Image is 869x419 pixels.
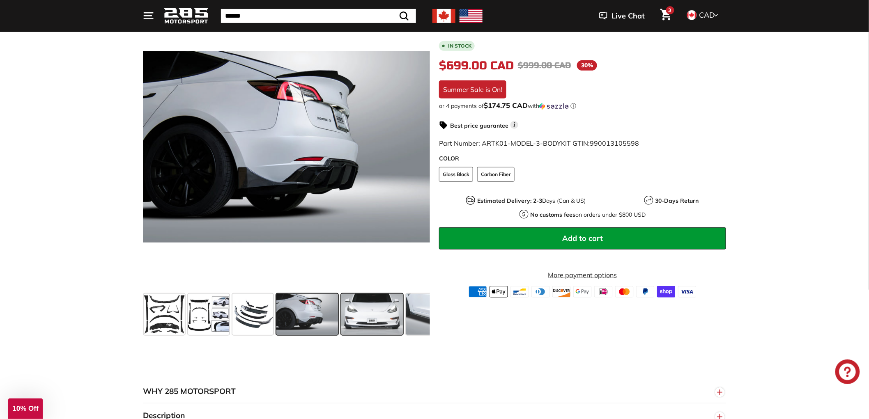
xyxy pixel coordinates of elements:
img: Sezzle [539,103,569,110]
p: Days (Can & US) [477,197,586,205]
span: $699.00 CAD [439,59,514,73]
button: Live Chat [589,6,655,26]
span: $999.00 CAD [518,60,571,71]
img: paypal [636,286,655,298]
img: diners_club [531,286,550,298]
span: Add to cart [562,234,603,243]
img: discover [552,286,571,298]
span: Part Number: ARTK01-MODEL-3-BODYKIT GTIN: [439,139,639,147]
div: Summer Sale is On! [439,80,506,98]
button: WHY 285 MOTORSPORT [143,379,726,404]
img: visa [678,286,697,298]
label: COLOR [439,154,726,163]
img: apple_pay [490,286,508,298]
img: shopify_pay [657,286,676,298]
img: ideal [594,286,613,298]
span: Live Chat [612,11,645,21]
img: master [615,286,634,298]
span: $174.75 CAD [484,101,528,110]
span: 10% Off [12,405,38,412]
img: bancontact [510,286,529,298]
div: 10% Off [8,398,43,419]
strong: Estimated Delivery: 2-3 [477,197,542,204]
div: or 4 payments of$174.75 CADwithSezzle Click to learn more about Sezzle [439,102,726,110]
a: Cart [655,2,676,30]
span: 30% [577,60,597,71]
h1: 6-Piece Body Kit - [DATE]-[DATE] Tesla Model 3 1st Gen [439,8,726,34]
button: Add to cart [439,227,726,250]
img: google_pay [573,286,592,298]
strong: Best price guarantee [450,122,508,129]
input: Search [221,9,416,23]
span: CAD [699,10,715,20]
b: In stock [448,44,471,48]
img: american_express [469,286,487,298]
a: More payment options [439,270,726,280]
strong: 30-Days Return [655,197,699,204]
strong: No customs fees [531,211,576,218]
p: on orders under $800 USD [531,211,646,219]
inbox-online-store-chat: Shopify online store chat [833,359,862,386]
img: Logo_285_Motorsport_areodynamics_components [163,7,209,26]
span: i [510,121,518,129]
span: 990013105598 [590,139,639,147]
div: or 4 payments of with [439,102,726,110]
span: 3 [669,7,671,13]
